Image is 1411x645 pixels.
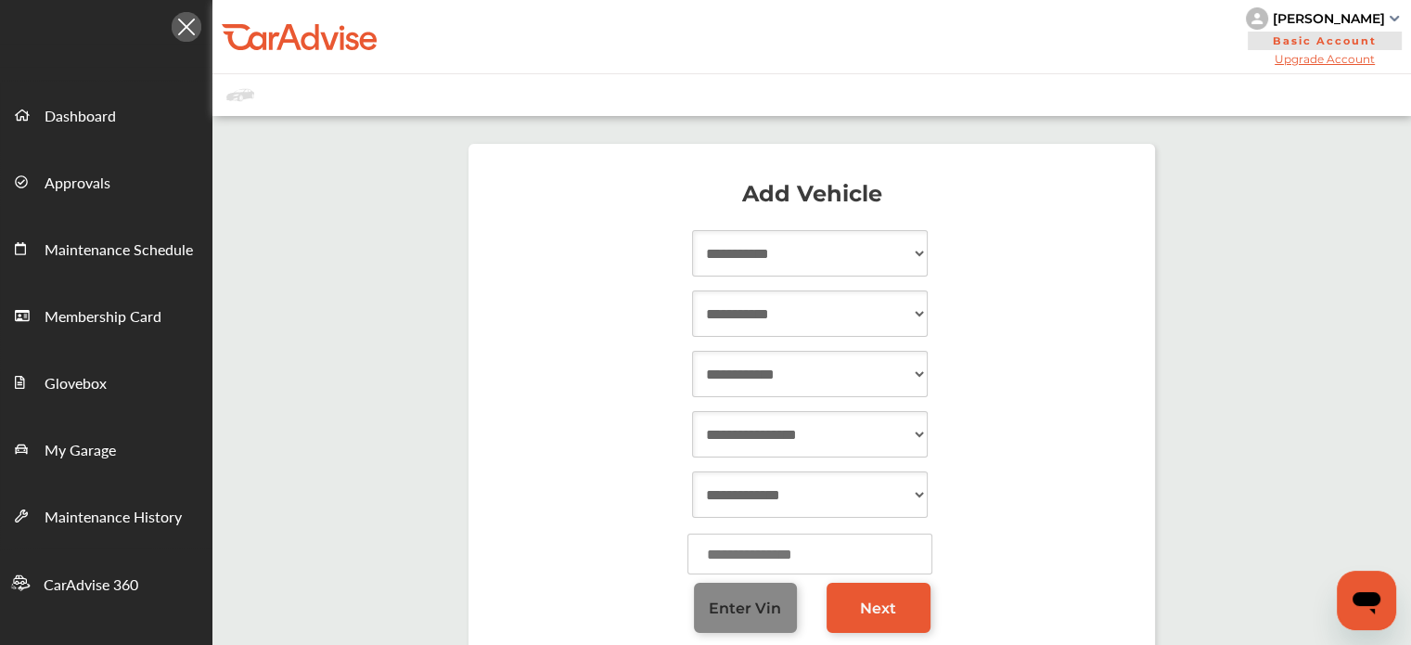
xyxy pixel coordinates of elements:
[1337,571,1396,630] iframe: Button to launch messaging window
[45,372,107,396] span: Glovebox
[1,482,212,548] a: Maintenance History
[45,305,161,329] span: Membership Card
[226,84,254,107] img: placeholder_car.fcab19be.svg
[487,185,1136,203] p: Add Vehicle
[45,506,182,530] span: Maintenance History
[44,574,138,598] span: CarAdvise 360
[860,600,896,617] span: Next
[1,148,212,214] a: Approvals
[1,348,212,415] a: Glovebox
[1248,32,1402,50] span: Basic Account
[1,415,212,482] a: My Garage
[694,583,798,633] a: Enter Vin
[1246,7,1268,30] img: knH8PDtVvWoAbQRylUukY18CTiRevjo20fAtgn5MLBQj4uumYvk2MzTtcAIzfGAtb1XOLVMAvhLuqoNAbL4reqehy0jehNKdM...
[45,172,110,196] span: Approvals
[172,12,201,42] img: Icon.5fd9dcc7.svg
[1,214,212,281] a: Maintenance Schedule
[1390,16,1399,21] img: sCxJUJ+qAmfqhQGDUl18vwLg4ZYJ6CxN7XmbOMBAAAAAElFTkSuQmCC
[45,439,116,463] span: My Garage
[827,583,930,633] a: Next
[1,281,212,348] a: Membership Card
[1,81,212,148] a: Dashboard
[45,105,116,129] span: Dashboard
[1273,10,1385,27] div: [PERSON_NAME]
[709,600,781,617] span: Enter Vin
[1246,52,1404,66] span: Upgrade Account
[45,239,193,263] span: Maintenance Schedule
